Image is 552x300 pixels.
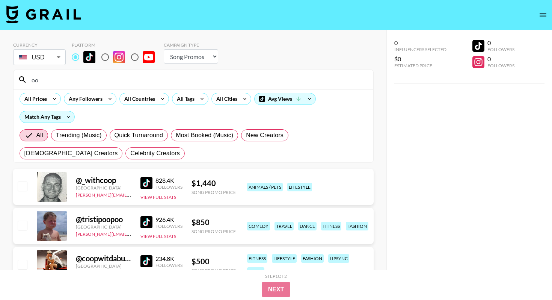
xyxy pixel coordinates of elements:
div: Any Followers [64,93,104,105]
div: $ 1,440 [192,179,236,188]
div: @ tristipoopoo [76,215,131,224]
img: TikTok [83,51,95,63]
div: [GEOGRAPHIC_DATA] [76,263,131,269]
div: All Prices [20,93,48,105]
button: View Full Stats [140,194,176,200]
div: 0 [487,55,514,63]
div: [GEOGRAPHIC_DATA] [76,224,131,230]
div: animals / pets [247,183,283,191]
a: [PERSON_NAME][EMAIL_ADDRESS][PERSON_NAME][DOMAIN_NAME] [76,230,223,237]
button: Next [262,282,290,297]
div: Followers [155,223,182,229]
div: USD [15,51,64,64]
div: Song Promo Price [192,189,236,195]
button: open drawer [535,8,550,23]
span: Celebrity Creators [130,149,180,158]
span: Quick Turnaround [115,131,163,140]
div: All Tags [172,93,196,105]
div: comedy [247,222,270,230]
div: dance [298,222,317,230]
div: travel [274,222,294,230]
img: TikTok [140,255,152,267]
img: Instagram [113,51,125,63]
div: Estimated Price [394,63,446,68]
div: $ 850 [192,218,236,227]
div: 926.4K [155,216,182,223]
div: 0 [394,39,446,47]
span: Trending (Music) [56,131,102,140]
div: lifestyle [287,183,312,191]
div: Song Promo Price [192,268,236,273]
span: All [36,131,43,140]
input: Search by User Name [27,74,369,86]
div: Influencers Selected [394,47,446,52]
div: Followers [487,63,514,68]
div: Followers [155,262,182,268]
div: fitness [321,222,341,230]
button: View Full Stats [140,233,176,239]
a: [PERSON_NAME][EMAIL_ADDRESS][DOMAIN_NAME] [76,191,187,198]
div: @ _withcoop [76,176,131,185]
div: Song Promo Price [192,229,236,234]
iframe: Drift Widget Chat Controller [514,262,543,291]
img: Grail Talent [6,5,81,23]
span: Most Booked (Music) [176,131,233,140]
div: Avg Views [255,93,315,105]
div: lipsync [328,254,349,263]
div: fashion [301,254,324,263]
div: All Cities [212,93,239,105]
div: $ 500 [192,257,236,266]
div: Followers [487,47,514,52]
img: TikTok [140,177,152,189]
div: 0 [487,39,514,47]
div: lifestyle [272,254,297,263]
div: Campaign Type [164,42,218,48]
div: Match Any Tags [20,111,74,123]
div: 828.4K [155,177,182,184]
div: Followers [155,184,182,190]
img: YouTube [143,51,155,63]
span: [DEMOGRAPHIC_DATA] Creators [24,149,118,158]
div: fitness [247,254,267,263]
span: New Creators [246,131,284,140]
div: $0 [394,55,446,63]
div: [GEOGRAPHIC_DATA] [76,185,131,191]
div: Currency [13,42,66,48]
div: music [247,267,264,276]
div: Step 1 of 2 [265,273,287,279]
div: fashion [346,222,368,230]
div: Platform [72,42,161,48]
img: TikTok [140,216,152,228]
div: All Countries [120,93,157,105]
div: 234.8K [155,255,182,262]
div: @ coopwitdabucket [76,254,131,263]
